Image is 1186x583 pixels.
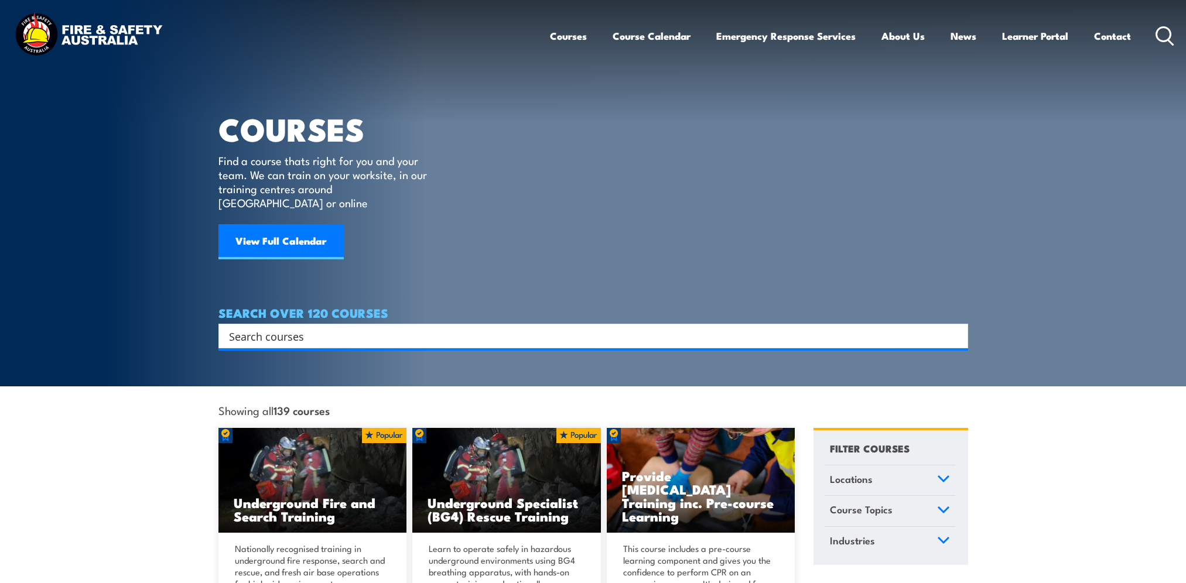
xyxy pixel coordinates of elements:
[1094,20,1131,52] a: Contact
[229,327,942,345] input: Search input
[231,328,945,344] form: Search form
[550,20,587,52] a: Courses
[607,428,795,533] a: Provide [MEDICAL_DATA] Training inc. Pre-course Learning
[274,402,330,418] strong: 139 courses
[830,502,893,517] span: Course Topics
[613,20,691,52] a: Course Calendar
[218,428,407,533] a: Underground Fire and Search Training
[218,115,444,142] h1: COURSES
[218,224,344,259] a: View Full Calendar
[412,428,601,533] img: Underground mine rescue
[218,306,968,319] h4: SEARCH OVER 120 COURSES
[218,153,432,210] p: Find a course thats right for you and your team. We can train on your worksite, in our training c...
[825,465,955,496] a: Locations
[622,469,780,523] h3: Provide [MEDICAL_DATA] Training inc. Pre-course Learning
[412,428,601,533] a: Underground Specialist (BG4) Rescue Training
[218,404,330,416] span: Showing all
[830,471,873,487] span: Locations
[825,496,955,526] a: Course Topics
[1002,20,1068,52] a: Learner Portal
[716,20,856,52] a: Emergency Response Services
[830,533,875,548] span: Industries
[881,20,925,52] a: About Us
[234,496,392,523] h3: Underground Fire and Search Training
[948,328,964,344] button: Search magnifier button
[607,428,795,533] img: Low Voltage Rescue and Provide CPR
[830,440,910,456] h4: FILTER COURSES
[218,428,407,533] img: Underground mine rescue
[951,20,976,52] a: News
[825,527,955,557] a: Industries
[428,496,586,523] h3: Underground Specialist (BG4) Rescue Training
